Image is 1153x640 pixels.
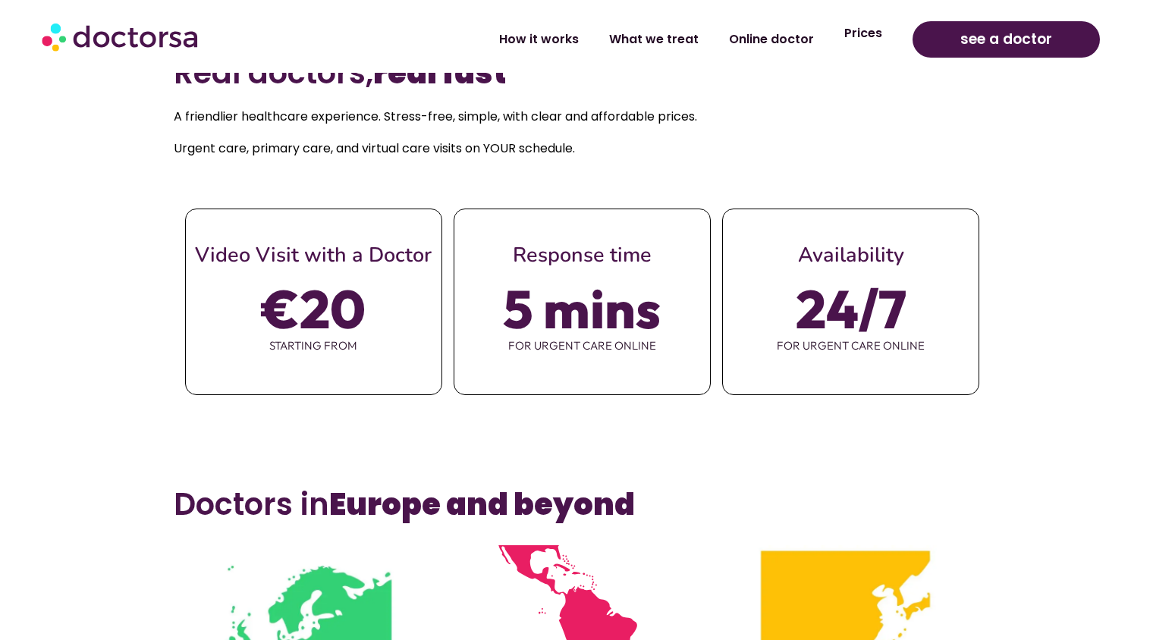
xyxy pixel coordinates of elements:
span: for urgent care online [723,330,979,362]
nav: Menu [303,22,897,57]
a: What we treat [594,22,714,57]
span: Response time [513,241,652,269]
p: Urgent care, primary care, and virtual care visits on YOUR schedule. [174,138,980,159]
a: Online doctor [714,22,829,57]
b: Europe and beyond [329,483,635,525]
h2: Real doctors, [174,55,980,91]
span: Availability [798,241,904,269]
span: Video Visit with a Doctor [195,241,432,269]
span: 5 mins [503,287,661,330]
p: A friendlier healthcare experience. Stress-free, simple, with clear and affordable prices. [174,106,980,127]
span: 24/7 [796,287,906,330]
span: €20 [262,287,366,330]
span: starting from [186,330,441,362]
h3: Doctors in [174,486,980,522]
a: see a doctor [913,21,1100,58]
b: real fast [373,52,506,94]
span: see a doctor [960,27,1052,52]
a: How it works [484,22,594,57]
a: Prices [829,16,897,51]
span: for urgent care online [454,330,710,362]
